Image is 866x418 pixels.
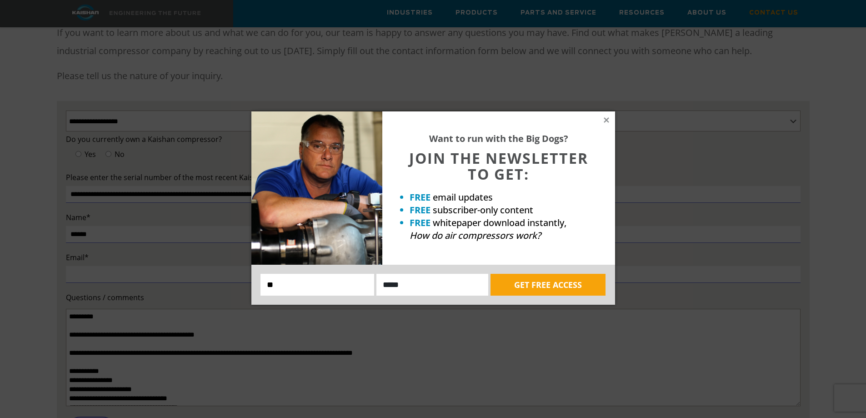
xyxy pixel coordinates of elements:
strong: Want to run with the Big Dogs? [429,132,568,145]
strong: FREE [410,204,430,216]
strong: FREE [410,191,430,203]
span: subscriber-only content [433,204,533,216]
span: whitepaper download instantly, [433,217,566,229]
span: JOIN THE NEWSLETTER TO GET: [409,148,588,184]
input: Name: [260,274,375,296]
input: Email [376,274,488,296]
button: GET FREE ACCESS [491,274,606,296]
strong: FREE [410,217,430,229]
button: Close [602,116,611,124]
span: email updates [433,191,493,203]
em: How do air compressors work? [410,229,541,242]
